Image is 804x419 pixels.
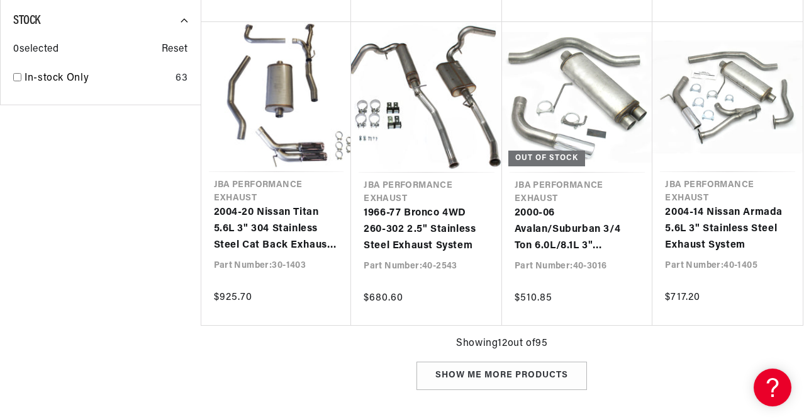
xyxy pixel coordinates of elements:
[13,14,40,27] span: Stock
[176,71,187,87] div: 63
[416,362,587,390] div: Show me more products
[214,205,339,253] a: 2004-20 Nissan Titan 5.6L 3" 304 Stainless Steel Cat Back Exhaust System Dual 3 1/2" Tips Side Re...
[25,71,170,87] a: In-stock Only
[665,205,790,253] a: 2004-14 Nissan Armada 5.6L 3" Stainless Steel Exhaust System
[364,205,489,254] a: 1966-77 Bronco 4WD 260-302 2.5" Stainless Steel Exhaust System
[515,205,640,254] a: 2000-06 Avalan/Suburban 3/4 Ton 6.0L/8.1L 3" Stainless Steel Exhaust System
[162,42,188,58] span: Reset
[13,42,59,58] span: 0 selected
[456,336,547,352] span: Showing 12 out of 95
